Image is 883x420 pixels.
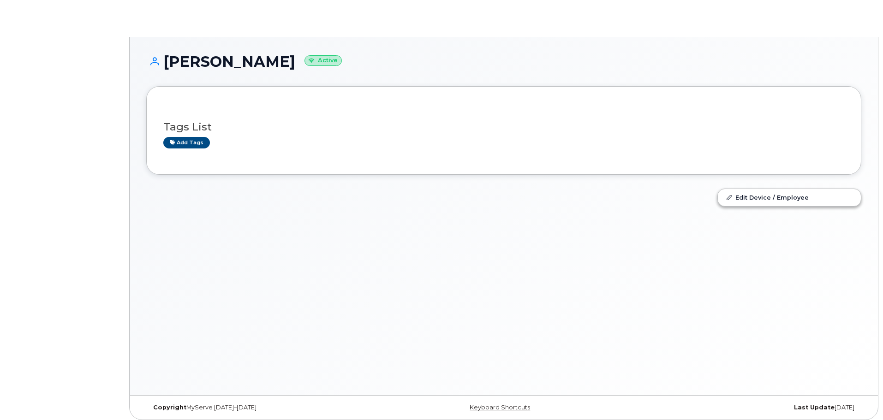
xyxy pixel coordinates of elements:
[146,53,861,70] h1: [PERSON_NAME]
[153,404,186,411] strong: Copyright
[163,137,210,148] a: Add tags
[718,189,861,206] a: Edit Device / Employee
[470,404,530,411] a: Keyboard Shortcuts
[794,404,835,411] strong: Last Update
[163,121,844,133] h3: Tags List
[623,404,861,411] div: [DATE]
[304,55,342,66] small: Active
[146,404,385,411] div: MyServe [DATE]–[DATE]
